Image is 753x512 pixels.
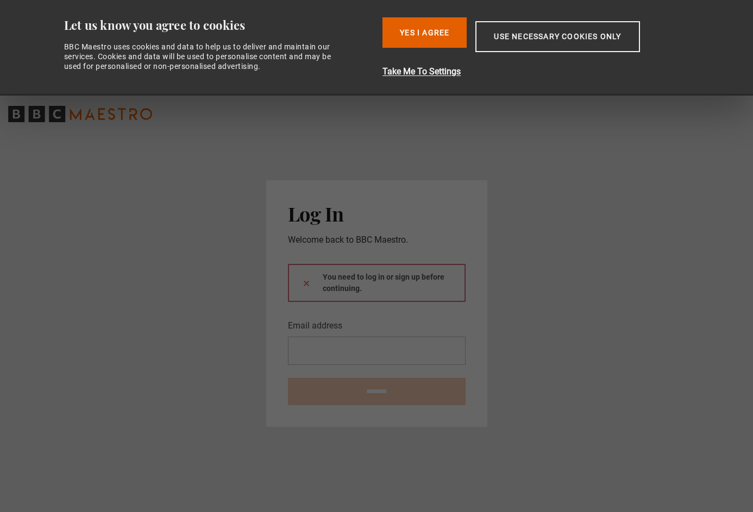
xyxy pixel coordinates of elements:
[475,21,639,52] button: Use necessary cookies only
[64,42,343,72] div: BBC Maestro uses cookies and data to help us to deliver and maintain our services. Cookies and da...
[288,264,466,302] div: You need to log in or sign up before continuing.
[64,17,374,33] div: Let us know you agree to cookies
[382,17,467,48] button: Yes I Agree
[288,202,466,225] h2: Log In
[8,106,152,122] svg: BBC Maestro
[288,233,466,246] p: Welcome back to BBC Maestro.
[382,65,697,78] button: Take Me To Settings
[288,319,342,332] label: Email address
